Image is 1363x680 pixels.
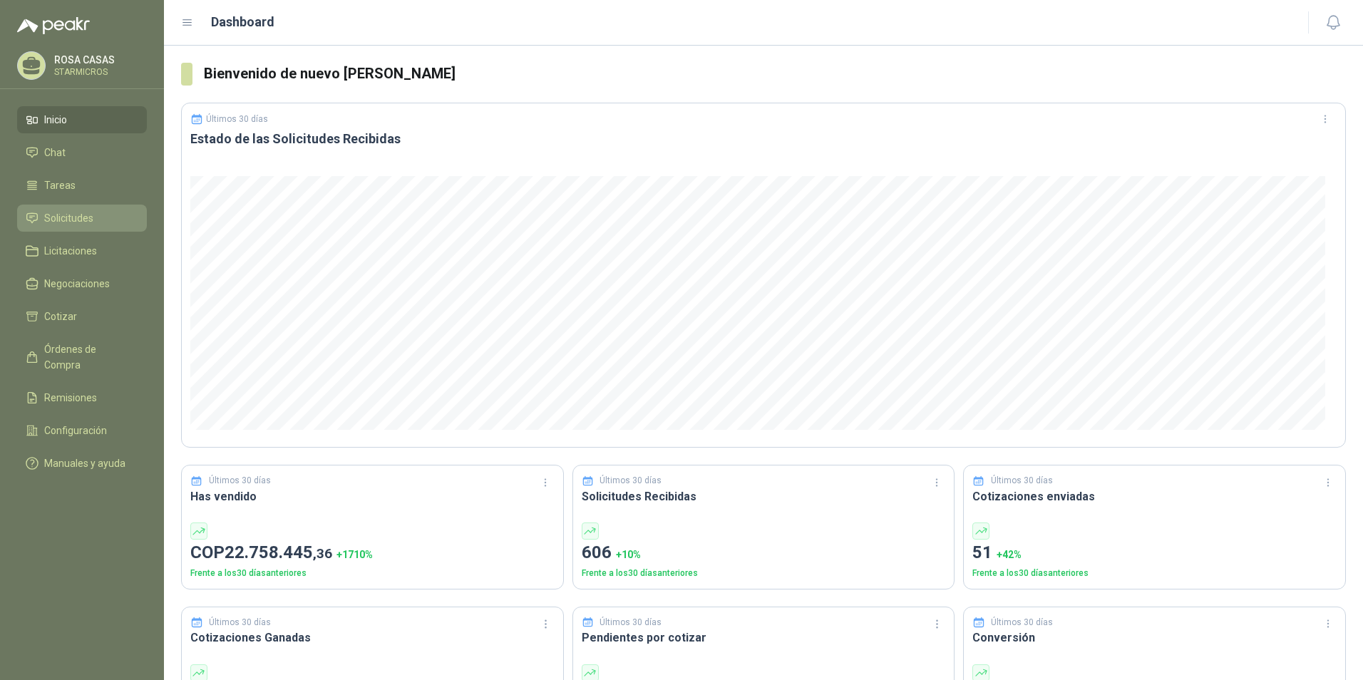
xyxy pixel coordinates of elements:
span: + 1710 % [336,549,373,560]
span: + 10 % [616,549,641,560]
h3: Solicitudes Recibidas [582,488,946,505]
h3: Has vendido [190,488,555,505]
a: Tareas [17,172,147,199]
h3: Bienvenido de nuevo [PERSON_NAME] [204,63,1346,85]
a: Configuración [17,417,147,444]
span: Negociaciones [44,276,110,292]
p: Frente a los 30 días anteriores [582,567,946,580]
p: Últimos 30 días [209,474,271,488]
h3: Estado de las Solicitudes Recibidas [190,130,1337,148]
a: Chat [17,139,147,166]
p: Últimos 30 días [600,474,662,488]
span: 22.758.445 [225,542,332,562]
span: Chat [44,145,66,160]
a: Manuales y ayuda [17,450,147,477]
p: Últimos 30 días [991,474,1053,488]
a: Remisiones [17,384,147,411]
h3: Cotizaciones enviadas [972,488,1337,505]
a: Licitaciones [17,237,147,264]
span: Solicitudes [44,210,93,226]
p: Últimos 30 días [600,616,662,629]
a: Inicio [17,106,147,133]
h3: Conversión [972,629,1337,646]
h3: Pendientes por cotizar [582,629,946,646]
span: Licitaciones [44,243,97,259]
h3: Cotizaciones Ganadas [190,629,555,646]
span: Manuales y ayuda [44,455,125,471]
span: Tareas [44,177,76,193]
p: STARMICROS [54,68,143,76]
a: Órdenes de Compra [17,336,147,378]
span: ,36 [313,545,332,562]
a: Negociaciones [17,270,147,297]
p: COP [190,540,555,567]
p: Frente a los 30 días anteriores [972,567,1337,580]
a: Solicitudes [17,205,147,232]
p: 51 [972,540,1337,567]
img: Logo peakr [17,17,90,34]
p: Últimos 30 días [209,616,271,629]
p: ROSA CASAS [54,55,143,65]
span: Inicio [44,112,67,128]
p: Últimos 30 días [991,616,1053,629]
p: Últimos 30 días [206,114,268,124]
h1: Dashboard [211,12,274,32]
p: 606 [582,540,946,567]
span: + 42 % [997,549,1022,560]
span: Cotizar [44,309,77,324]
span: Remisiones [44,390,97,406]
span: Configuración [44,423,107,438]
p: Frente a los 30 días anteriores [190,567,555,580]
span: Órdenes de Compra [44,341,133,373]
a: Cotizar [17,303,147,330]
